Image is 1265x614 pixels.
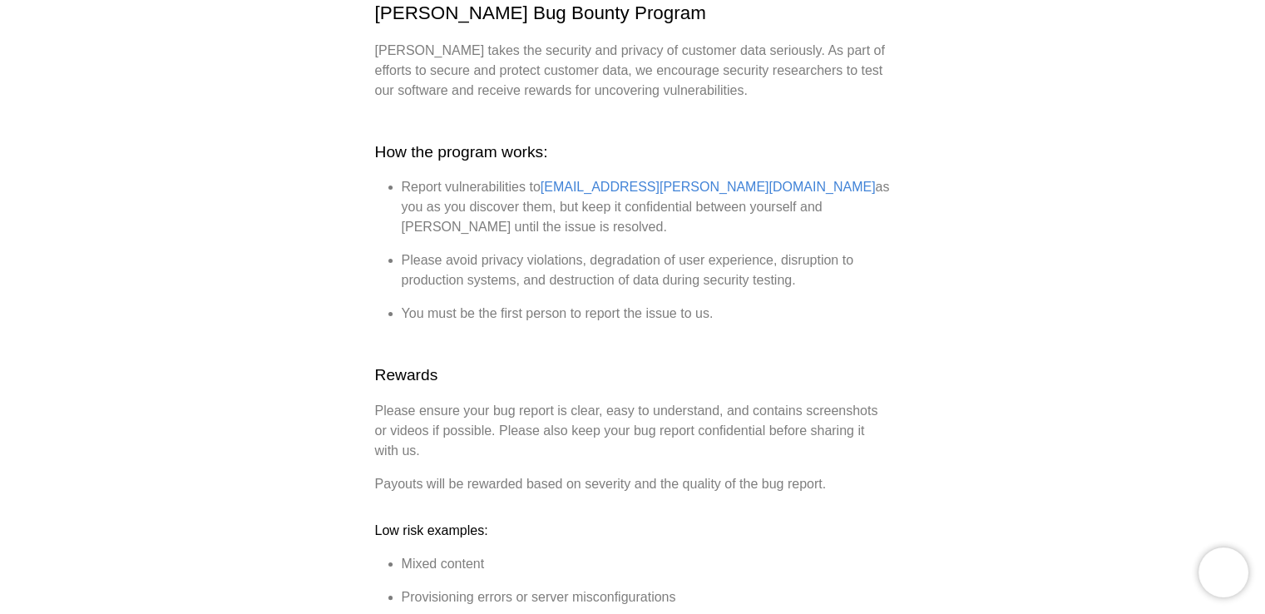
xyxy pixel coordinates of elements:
[541,180,876,194] a: [EMAIL_ADDRESS][PERSON_NAME][DOMAIN_NAME]
[375,521,891,541] h3: Low risk examples:
[375,474,891,494] p: Payouts will be rewarded based on severity and the quality of the bug report.
[402,250,891,290] li: Please avoid privacy violations, degradation of user experience, disruption to production systems...
[402,304,891,324] li: You must be the first person to report the issue to us.
[1198,547,1248,597] iframe: Chatra live chat
[402,587,891,607] li: Provisioning errors or server misconfigurations
[402,177,891,237] li: Report vulnerabilities to as you as you discover them, but keep it confidential between yourself ...
[402,554,891,574] li: Mixed content
[375,401,891,461] p: Please ensure your bug report is clear, easy to understand, and contains screenshots or videos if...
[375,141,891,165] h2: How the program works:
[375,364,891,388] h2: Rewards
[375,41,891,101] p: [PERSON_NAME] takes the security and privacy of customer data seriously. As part of efforts to se...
